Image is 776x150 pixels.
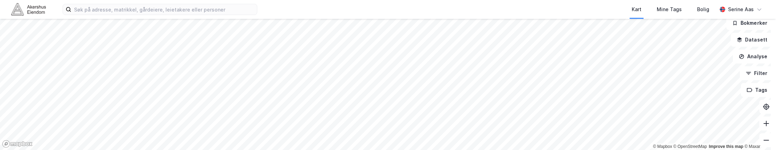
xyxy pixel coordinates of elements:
[741,117,776,150] div: Kontrollprogram for chat
[726,16,773,30] button: Bokmerker
[657,5,682,14] div: Mine Tags
[733,50,773,63] button: Analyse
[741,83,773,97] button: Tags
[673,144,707,149] a: OpenStreetMap
[2,140,33,148] a: Mapbox homepage
[632,5,641,14] div: Kart
[740,66,773,80] button: Filter
[728,5,754,14] div: Serine Aas
[71,4,257,15] input: Søk på adresse, matrikkel, gårdeiere, leietakere eller personer
[741,117,776,150] iframe: Chat Widget
[731,33,773,47] button: Datasett
[653,144,672,149] a: Mapbox
[697,5,709,14] div: Bolig
[11,3,46,15] img: akershus-eiendom-logo.9091f326c980b4bce74ccdd9f866810c.svg
[709,144,743,149] a: Improve this map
